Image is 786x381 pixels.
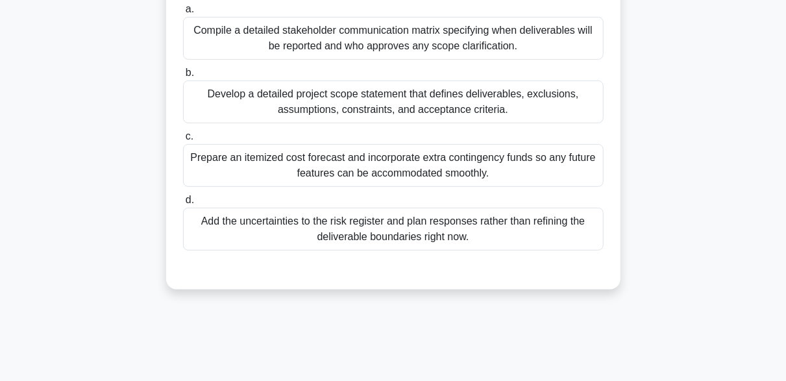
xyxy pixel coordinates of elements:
[183,80,604,123] div: Develop a detailed project scope statement that defines deliverables, exclusions, assumptions, co...
[183,144,604,187] div: Prepare an itemized cost forecast and incorporate extra contingency funds so any future features ...
[186,130,193,141] span: c.
[186,3,194,14] span: a.
[186,67,194,78] span: b.
[183,208,604,251] div: Add the uncertainties to the risk register and plan responses rather than refining the deliverabl...
[186,194,194,205] span: d.
[183,17,604,60] div: Compile a detailed stakeholder communication matrix specifying when deliverables will be reported...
